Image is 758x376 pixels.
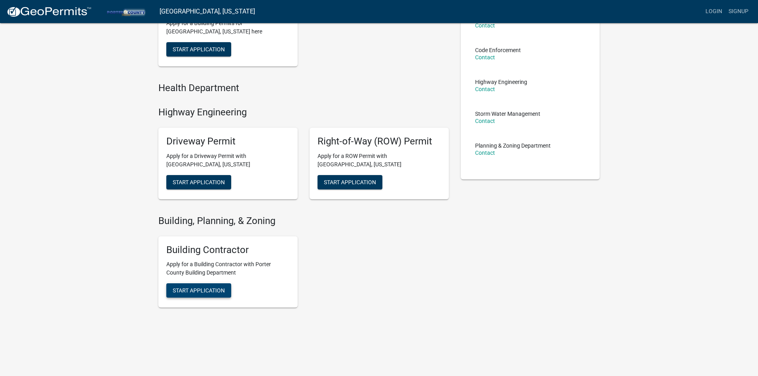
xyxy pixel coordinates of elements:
[166,19,290,36] p: Apply for a Building Permits for [GEOGRAPHIC_DATA], [US_STATE] here
[475,54,495,60] a: Contact
[475,22,495,29] a: Contact
[324,179,376,185] span: Start Application
[702,4,725,19] a: Login
[475,150,495,156] a: Contact
[475,111,540,117] p: Storm Water Management
[475,47,521,53] p: Code Enforcement
[475,86,495,92] a: Contact
[475,79,527,85] p: Highway Engineering
[475,118,495,124] a: Contact
[166,152,290,169] p: Apply for a Driveway Permit with [GEOGRAPHIC_DATA], [US_STATE]
[725,4,752,19] a: Signup
[475,143,551,148] p: Planning & Zoning Department
[173,46,225,53] span: Start Application
[166,42,231,56] button: Start Application
[166,175,231,189] button: Start Application
[318,136,441,147] h5: Right-of-Way (ROW) Permit
[173,179,225,185] span: Start Application
[158,107,449,118] h4: Highway Engineering
[98,6,153,17] img: Porter County, Indiana
[166,136,290,147] h5: Driveway Permit
[318,175,382,189] button: Start Application
[173,287,225,294] span: Start Application
[166,260,290,277] p: Apply for a Building Contractor with Porter County Building Department
[158,82,449,94] h4: Health Department
[166,283,231,298] button: Start Application
[158,215,449,227] h4: Building, Planning, & Zoning
[166,244,290,256] h5: Building Contractor
[318,152,441,169] p: Apply for a ROW Permit with [GEOGRAPHIC_DATA], [US_STATE]
[160,5,255,18] a: [GEOGRAPHIC_DATA], [US_STATE]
